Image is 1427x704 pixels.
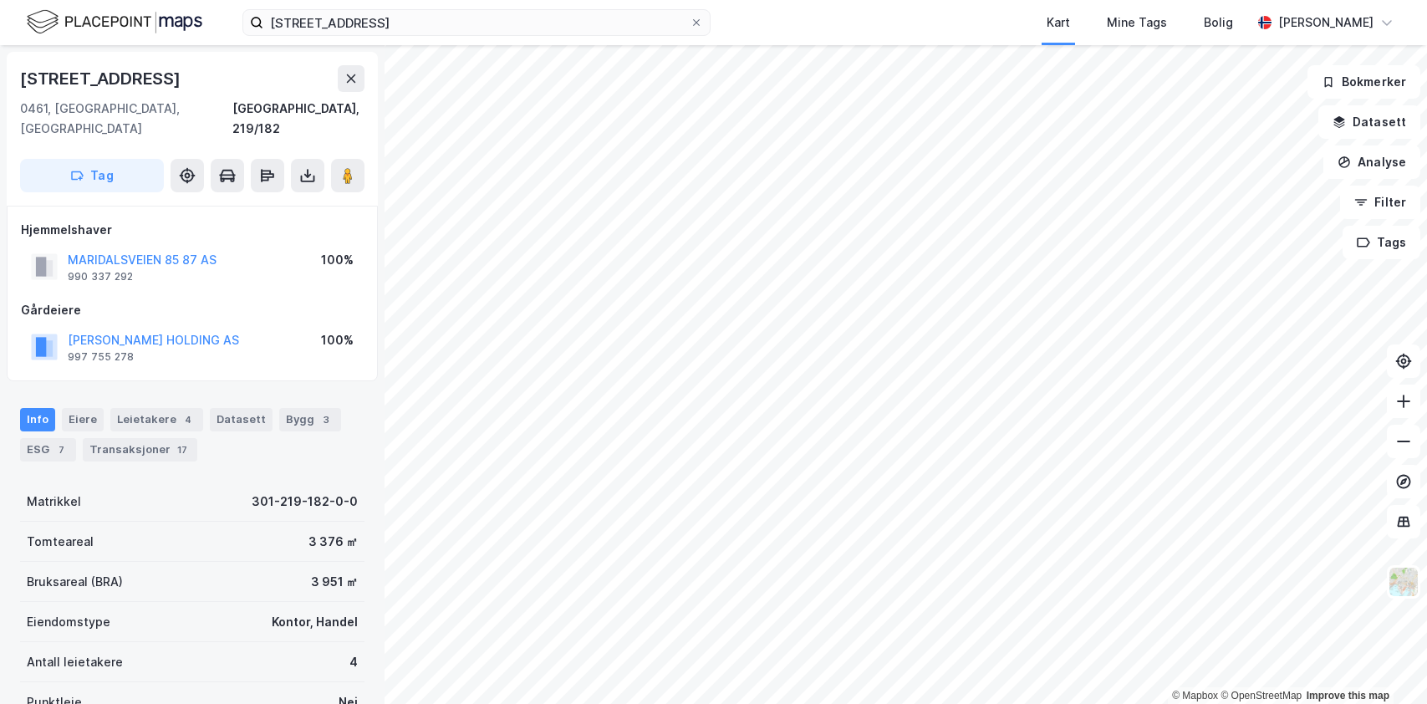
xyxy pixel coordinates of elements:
[1343,624,1427,704] iframe: Chat Widget
[321,250,354,270] div: 100%
[1388,566,1419,598] img: Z
[1343,624,1427,704] div: Kontrollprogram for chat
[263,10,690,35] input: Søk på adresse, matrikkel, gårdeiere, leietakere eller personer
[27,612,110,632] div: Eiendomstype
[1340,186,1420,219] button: Filter
[232,99,364,139] div: [GEOGRAPHIC_DATA], 219/182
[21,220,364,240] div: Hjemmelshaver
[1221,690,1302,701] a: OpenStreetMap
[252,492,358,512] div: 301-219-182-0-0
[1307,65,1420,99] button: Bokmerker
[1343,226,1420,259] button: Tags
[110,408,203,431] div: Leietakere
[68,350,134,364] div: 997 755 278
[20,408,55,431] div: Info
[1318,105,1420,139] button: Datasett
[27,492,81,512] div: Matrikkel
[318,411,334,428] div: 3
[1307,690,1389,701] a: Improve this map
[62,408,104,431] div: Eiere
[27,532,94,552] div: Tomteareal
[272,612,358,632] div: Kontor, Handel
[20,159,164,192] button: Tag
[349,652,358,672] div: 4
[1172,690,1218,701] a: Mapbox
[20,65,184,92] div: [STREET_ADDRESS]
[27,652,123,672] div: Antall leietakere
[174,441,191,458] div: 17
[1107,13,1167,33] div: Mine Tags
[279,408,341,431] div: Bygg
[321,330,354,350] div: 100%
[27,8,202,37] img: logo.f888ab2527a4732fd821a326f86c7f29.svg
[1323,145,1420,179] button: Analyse
[27,572,123,592] div: Bruksareal (BRA)
[1204,13,1233,33] div: Bolig
[21,300,364,320] div: Gårdeiere
[20,99,232,139] div: 0461, [GEOGRAPHIC_DATA], [GEOGRAPHIC_DATA]
[20,438,76,462] div: ESG
[308,532,358,552] div: 3 376 ㎡
[180,411,196,428] div: 4
[210,408,273,431] div: Datasett
[311,572,358,592] div: 3 951 ㎡
[53,441,69,458] div: 7
[1278,13,1373,33] div: [PERSON_NAME]
[83,438,197,462] div: Transaksjoner
[68,270,133,283] div: 990 337 292
[1047,13,1070,33] div: Kart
